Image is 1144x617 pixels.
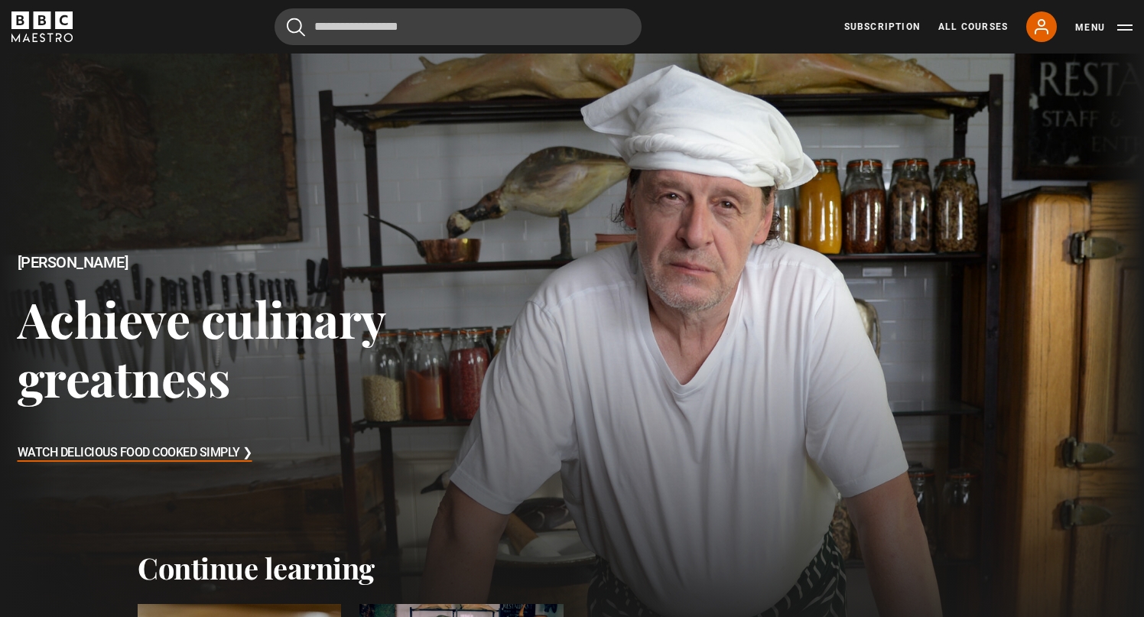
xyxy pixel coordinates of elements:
[1075,20,1133,35] button: Toggle navigation
[18,442,252,465] h3: Watch Delicious Food Cooked Simply ❯
[18,289,458,408] h3: Achieve culinary greatness
[138,550,1006,586] h2: Continue learning
[11,11,73,42] svg: BBC Maestro
[844,20,920,34] a: Subscription
[18,254,458,271] h2: [PERSON_NAME]
[287,18,305,37] button: Submit the search query
[275,8,642,45] input: Search
[938,20,1008,34] a: All Courses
